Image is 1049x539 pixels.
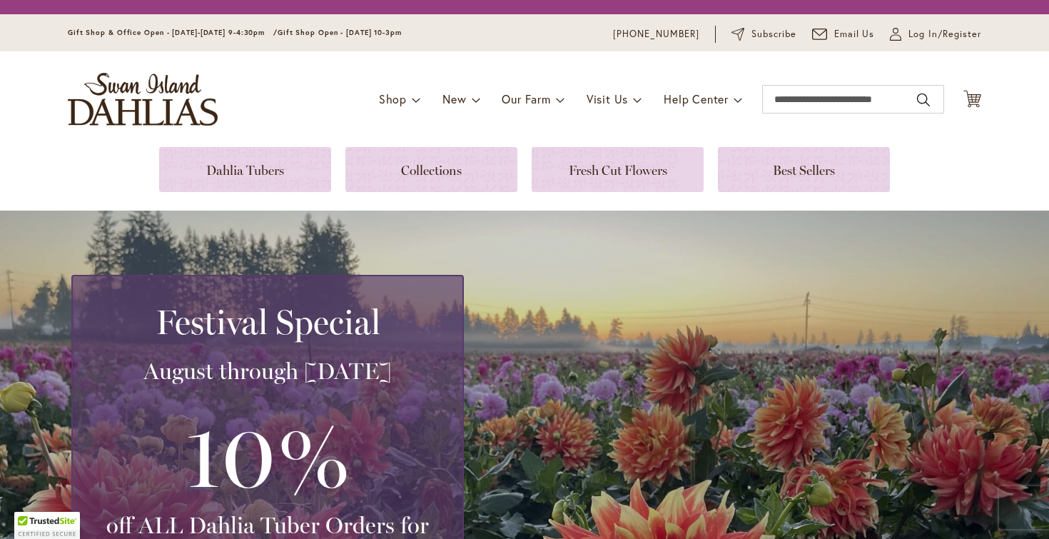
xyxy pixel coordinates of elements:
span: Visit Us [587,91,628,106]
h2: Festival Special [90,302,445,342]
a: Email Us [812,27,875,41]
a: [PHONE_NUMBER] [613,27,699,41]
span: Subscribe [751,27,796,41]
span: Log In/Register [908,27,981,41]
h3: August through [DATE] [90,357,445,386]
span: Our Farm [502,91,550,106]
a: store logo [68,73,218,126]
a: Subscribe [731,27,796,41]
h3: 10% [90,400,445,511]
span: Shop [379,91,407,106]
span: Gift Shop & Office Open - [DATE]-[DATE] 9-4:30pm / [68,28,278,37]
span: Help Center [664,91,729,106]
span: Gift Shop Open - [DATE] 10-3pm [278,28,402,37]
span: New [442,91,466,106]
button: Search [917,89,930,111]
span: Email Us [834,27,875,41]
a: Log In/Register [890,27,981,41]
